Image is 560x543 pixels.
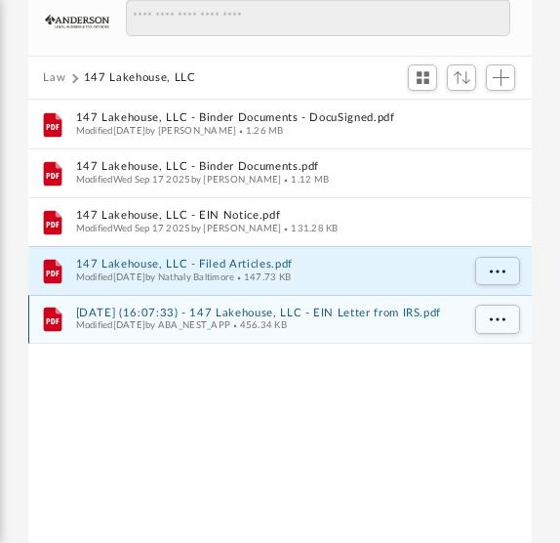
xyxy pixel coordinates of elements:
button: Switch to Grid View [408,64,437,92]
button: Law [43,69,65,87]
button: More options [474,257,519,286]
button: Sort [447,64,476,91]
span: 1.26 MB [236,126,283,136]
span: Modified [DATE] by ABA_NEST_APP [75,320,230,330]
span: Modified Wed Sep 17 2025 by [PERSON_NAME] [75,224,281,233]
button: 147 Lakehouse, LLC [84,69,196,87]
button: More options [474,306,519,335]
button: Add [486,64,515,92]
span: 131.28 KB [281,224,338,233]
span: Modified [DATE] by [PERSON_NAME] [75,126,236,136]
button: 147 Lakehouse, LLC - Filed Articles.pdf [75,259,459,271]
button: 147 Lakehouse, LLC - Binder Documents.pdf [75,161,459,174]
span: 456.34 KB [230,320,287,330]
button: 147 Lakehouse, LLC - EIN Notice.pdf [75,210,459,223]
span: Modified [DATE] by Nathaly Baltimore [75,272,234,282]
span: Modified Wed Sep 17 2025 by [PERSON_NAME] [75,175,281,185]
button: [DATE] (16:07:33) - 147 Lakehouse, LLC - EIN Letter from IRS.pdf [75,307,459,319]
span: 147.73 KB [234,272,291,282]
button: 147 Lakehouse, LLC - Binder Documents - DocuSigned.pdf [75,112,459,125]
span: 1.12 MB [281,175,328,185]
